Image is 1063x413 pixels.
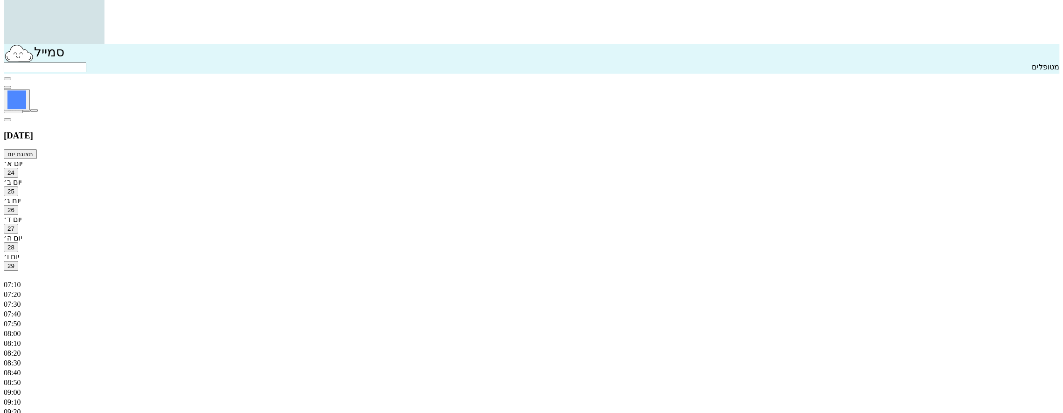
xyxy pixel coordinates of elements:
div: יום ג׳ [4,196,849,205]
button: 27 [4,224,18,234]
div: 07:20 [4,290,27,299]
div: יום ד׳ [4,215,849,224]
span: 25 [7,188,14,195]
div: יום א׳ [4,159,849,168]
div: 08:10 [4,339,27,348]
div: 07:40 [4,310,27,318]
div: 08:40 [4,369,27,377]
div: יום ו׳ [4,252,849,261]
div: 09:00 [4,388,27,397]
span: 27 [7,225,14,232]
div: 07:10 [4,281,27,289]
div: 09:10 [4,398,27,406]
div: 08:20 [4,349,27,358]
div: סמייל [4,44,1059,62]
button: 26 [4,205,18,215]
button: תצוגת יום [4,149,37,159]
button: 25 [4,186,18,196]
span: 26 [7,206,14,213]
span: 28 [7,244,14,251]
div: 07:50 [4,320,27,328]
div: 08:00 [4,330,27,338]
button: 28 [4,242,18,252]
label: מטופלים [1032,62,1059,71]
div: יום ב׳ [4,178,849,186]
img: SmileCloud logo [4,44,34,62]
span: 24 [7,169,14,176]
button: 29 [4,261,18,271]
div: 08:30 [4,359,27,367]
span: 29 [7,262,14,269]
h3: [DATE] [4,131,849,141]
span: תצוגת יום [7,151,33,158]
div: 07:30 [4,300,27,309]
button: 24 [4,168,18,178]
div: 08:50 [4,379,27,387]
div: יום ה׳ [4,234,849,242]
